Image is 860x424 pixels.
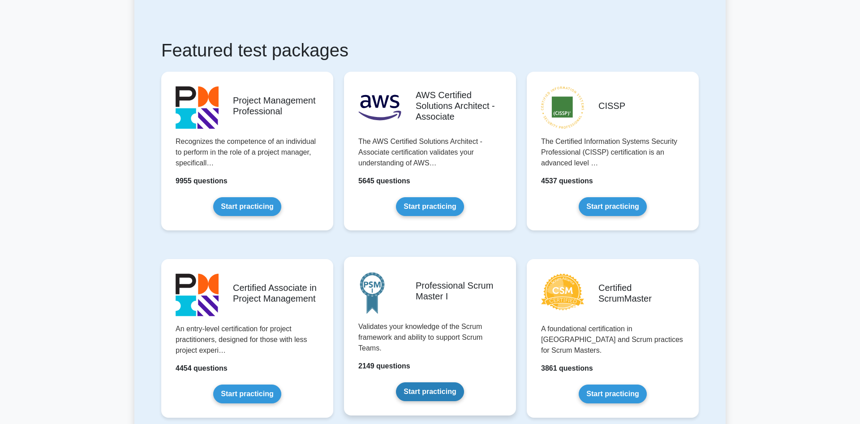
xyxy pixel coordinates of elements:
a: Start practicing [579,385,646,403]
a: Start practicing [579,197,646,216]
a: Start practicing [396,197,464,216]
a: Start practicing [213,385,281,403]
a: Start practicing [213,197,281,216]
a: Start practicing [396,382,464,401]
h1: Featured test packages [161,39,699,61]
